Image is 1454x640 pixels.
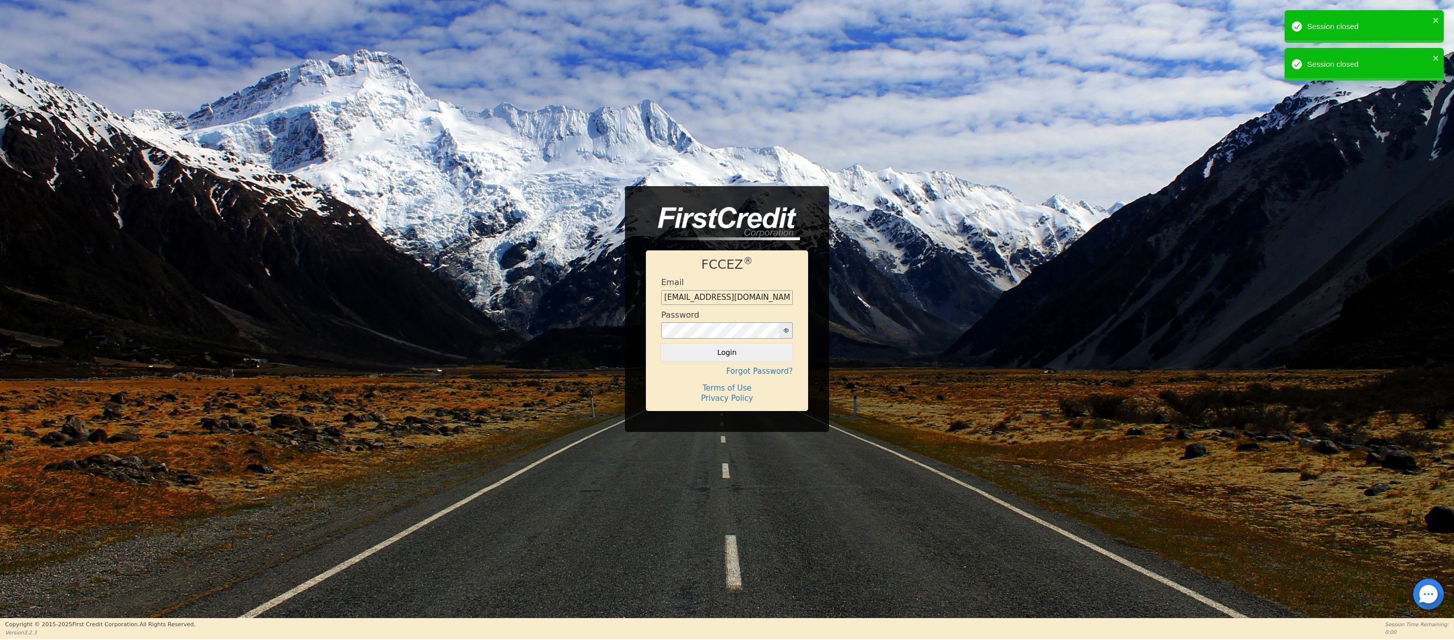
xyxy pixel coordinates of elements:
input: Enter email [661,290,793,305]
div: Session closed [1307,21,1430,33]
h4: Terms of Use [661,383,793,393]
sup: ® [743,255,753,266]
button: Login [661,344,793,361]
h1: FCCEZ [661,257,793,272]
p: 0:00 [1385,628,1449,636]
button: close [1433,52,1440,64]
img: logo-CMu_cnol.png [646,207,800,241]
span: All Rights Reserved. [139,621,195,628]
button: close [1433,14,1440,26]
div: Session closed [1307,59,1430,70]
input: password [661,322,780,339]
p: Copyright © 2015- 2025 First Credit Corporation. [5,621,195,629]
h4: Privacy Policy [661,394,793,403]
h4: Email [661,277,684,287]
h4: Forgot Password? [661,367,793,376]
h4: Password [661,310,699,320]
p: Version 3.2.3 [5,629,195,636]
p: Session Time Remaining: [1385,621,1449,628]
